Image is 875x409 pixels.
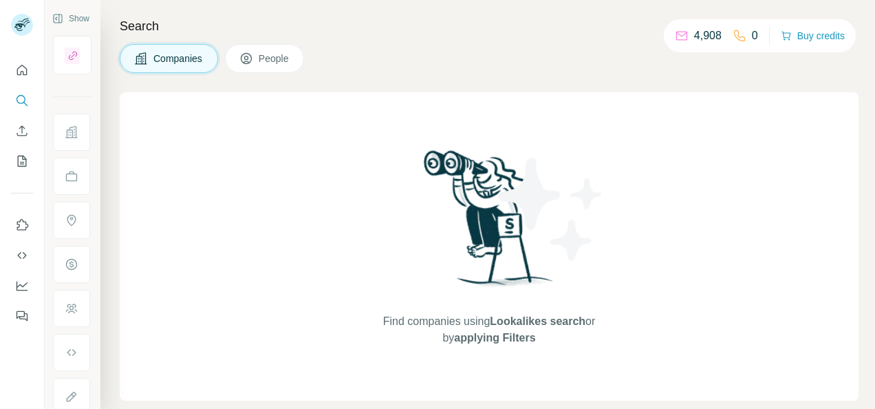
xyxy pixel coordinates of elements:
button: Use Surfe API [11,243,33,268]
span: People [259,52,290,65]
img: Surfe Illustration - Woman searching with binoculars [418,147,561,300]
button: Buy credits [781,26,845,45]
p: 4,908 [694,28,722,44]
button: My lists [11,149,33,174]
span: applying Filters [454,332,535,344]
span: Find companies using or by [379,313,599,346]
button: Enrich CSV [11,118,33,143]
button: Show [43,8,99,29]
button: Use Surfe on LinkedIn [11,213,33,238]
span: Companies [153,52,204,65]
p: 0 [752,28,758,44]
h4: Search [120,17,858,36]
button: Dashboard [11,273,33,298]
button: Search [11,88,33,113]
span: Lookalikes search [490,315,585,327]
button: Feedback [11,304,33,328]
img: Surfe Illustration - Stars [489,147,613,271]
button: Quick start [11,58,33,83]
